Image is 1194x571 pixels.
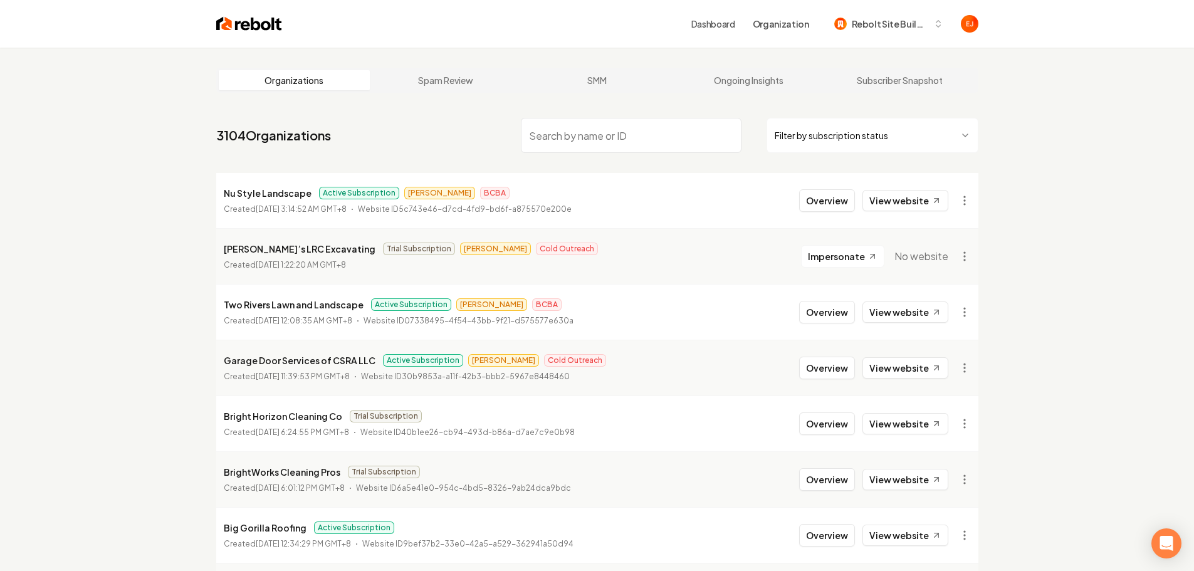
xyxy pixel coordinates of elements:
[350,410,422,422] span: Trial Subscription
[468,354,539,367] span: [PERSON_NAME]
[544,354,606,367] span: Cold Outreach
[224,464,340,479] p: BrightWorks Cleaning Pros
[224,482,345,495] p: Created
[799,468,855,491] button: Overview
[319,187,399,199] span: Active Subscription
[216,127,331,144] a: 3104Organizations
[862,190,948,211] a: View website
[224,297,364,312] p: Two Rivers Lawn and Landscape
[256,427,349,437] time: [DATE] 6:24:55 PM GMT+8
[862,413,948,434] a: View website
[364,315,573,327] p: Website ID 07338495-4f54-43bb-9f21-d575577e630a
[256,204,347,214] time: [DATE] 3:14:52 AM GMT+8
[362,538,573,550] p: Website ID 9bef37b2-33e0-42a5-a529-362941a50d94
[360,426,575,439] p: Website ID 40b1ee26-cb94-493d-b86a-d7ae7c9e0b98
[536,243,598,255] span: Cold Outreach
[224,353,375,368] p: Garage Door Services of CSRA LLC
[216,15,282,33] img: Rebolt Logo
[383,243,455,255] span: Trial Subscription
[961,15,978,33] img: Eduard Joers
[224,241,375,256] p: [PERSON_NAME]’s LRC Excavating
[862,525,948,546] a: View website
[852,18,928,31] span: Rebolt Site Builder
[314,521,394,534] span: Active Subscription
[1151,528,1181,558] div: Open Intercom Messenger
[799,412,855,435] button: Overview
[370,70,521,90] a: Spam Review
[383,354,463,367] span: Active Subscription
[224,370,350,383] p: Created
[361,370,570,383] p: Website ID 30b9853a-a11f-42b3-bbb2-5967e8448460
[834,18,847,30] img: Rebolt Site Builder
[348,466,420,478] span: Trial Subscription
[961,15,978,33] button: Open user button
[404,187,475,199] span: [PERSON_NAME]
[801,245,884,268] button: Impersonate
[808,250,865,263] span: Impersonate
[799,524,855,547] button: Overview
[480,187,510,199] span: BCBA
[824,70,976,90] a: Subscriber Snapshot
[356,482,571,495] p: Website ID 6a5e41e0-954c-4bd5-8326-9ab24dca9bdc
[256,539,351,548] time: [DATE] 12:34:29 PM GMT+8
[256,260,346,270] time: [DATE] 1:22:20 AM GMT+8
[224,409,342,424] p: Bright Horizon Cleaning Co
[799,301,855,323] button: Overview
[256,316,352,325] time: [DATE] 12:08:35 AM GMT+8
[358,203,572,216] p: Website ID 5c743e46-d7cd-4fd9-bd6f-a875570e200e
[224,259,346,271] p: Created
[460,243,531,255] span: [PERSON_NAME]
[862,469,948,490] a: View website
[799,189,855,212] button: Overview
[456,298,527,311] span: [PERSON_NAME]
[371,298,451,311] span: Active Subscription
[224,520,306,535] p: Big Gorilla Roofing
[521,70,673,90] a: SMM
[224,315,352,327] p: Created
[745,13,817,35] button: Organization
[521,118,741,153] input: Search by name or ID
[862,301,948,323] a: View website
[219,70,370,90] a: Organizations
[224,426,349,439] p: Created
[691,18,735,30] a: Dashboard
[862,357,948,379] a: View website
[224,203,347,216] p: Created
[799,357,855,379] button: Overview
[532,298,562,311] span: BCBA
[894,249,948,264] span: No website
[224,538,351,550] p: Created
[673,70,824,90] a: Ongoing Insights
[224,186,312,201] p: Nu Style Landscape
[256,483,345,493] time: [DATE] 6:01:12 PM GMT+8
[256,372,350,381] time: [DATE] 11:39:53 PM GMT+8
